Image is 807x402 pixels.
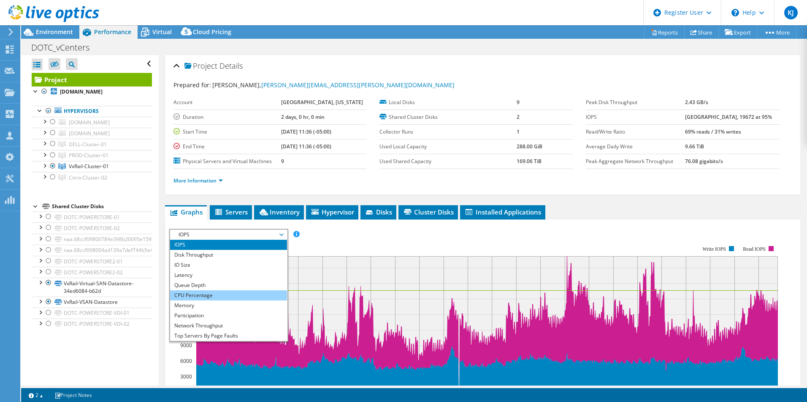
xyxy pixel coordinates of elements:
li: Participation [170,311,287,321]
li: IO Size [170,260,287,270]
label: Used Shared Capacity [379,157,517,166]
text: 6000 [180,357,192,364]
li: Queue Depth [170,280,287,290]
b: [DATE] 11:36 (-05:00) [281,143,331,150]
a: Citrix-Cluster-02 [32,172,152,183]
li: Memory [170,300,287,311]
label: Peak Aggregate Network Throughput [586,157,685,166]
a: VxRail-Cluster-01 [32,161,152,172]
span: IOPS [174,230,283,240]
b: [DOMAIN_NAME] [60,88,103,95]
li: IOPS [170,240,287,250]
label: Peak Disk Throughput [586,98,685,107]
b: [GEOGRAPHIC_DATA], [US_STATE] [281,99,363,106]
span: DELL-Cluster-01 [69,141,107,148]
label: Average Daily Write [586,142,685,151]
a: [DOMAIN_NAME] [32,128,152,139]
a: DOTC-POWERSTORE-VDI-02 [32,319,152,330]
span: Details [219,61,243,71]
span: Project [184,62,217,70]
a: Export [718,26,758,39]
div: Shared Cluster Disks [52,201,152,212]
a: Project Notes [49,390,98,400]
a: naa.68ccf09800784e398b20095e1599fc89 [32,234,152,245]
a: VxRail-VSAN-Datastore [32,297,152,308]
a: naa.68ccf098004ad139a7def744b5e448b7 [32,245,152,256]
b: 76.08 gigabits/s [685,158,723,165]
label: Prepared for: [173,81,211,89]
b: 288.00 GiB [517,143,542,150]
a: 2 [23,390,49,400]
b: 9 [281,158,284,165]
b: [GEOGRAPHIC_DATA], 19672 at 95% [685,113,772,121]
label: Used Local Capacity [379,142,517,151]
span: Environment [36,28,73,36]
a: More Information [173,177,223,184]
b: 9.66 TiB [685,143,704,150]
li: Top Servers By Page Faults [170,331,287,341]
span: Virtual [152,28,172,36]
b: [DATE] 11:36 (-05:00) [281,128,331,135]
span: KJ [784,6,798,19]
span: Inventory [258,208,300,216]
b: 69% reads / 31% writes [685,128,741,135]
a: [PERSON_NAME][EMAIL_ADDRESS][PERSON_NAME][DOMAIN_NAME] [261,81,455,89]
label: End Time [173,142,281,151]
span: Installed Applications [464,208,541,216]
text: Read IOPS [743,246,766,252]
a: DOTC-POWERSTORE-01 [32,212,152,222]
a: VxRail-Virtual-SAN-Datastore-34ed6084-b62d [32,278,152,296]
span: Hypervisor [310,208,354,216]
span: [DOMAIN_NAME] [69,119,110,126]
span: [PERSON_NAME], [212,81,455,89]
text: Write IOPS [702,246,726,252]
h1: DOTC_vCenters [27,43,103,52]
label: Physical Servers and Virtual Machines [173,157,281,166]
b: 169.06 TiB [517,158,542,165]
label: Shared Cluster Disks [379,113,517,121]
li: Latency [170,270,287,280]
b: 1 [517,128,520,135]
a: DOTC-POWERSTORE2-01 [32,256,152,267]
li: CPU Percentage [170,290,287,300]
a: DELL-Cluster-01 [32,139,152,150]
span: [DOMAIN_NAME] [69,130,110,137]
li: Network Throughput [170,321,287,331]
text: 9000 [180,342,192,349]
a: DOTC-POWERSTORE-02 [32,222,152,233]
li: Disk Throughput [170,250,287,260]
text: 3000 [180,373,192,380]
a: [DOMAIN_NAME] [32,117,152,128]
label: IOPS [586,113,685,121]
label: Account [173,98,281,107]
span: Citrix-Cluster-02 [69,174,107,181]
span: PROD-Cluster-01 [69,152,108,159]
a: PROD-Cluster-01 [32,150,152,161]
b: 2 [517,113,520,121]
a: [DOMAIN_NAME] [32,86,152,97]
span: Performance [94,28,131,36]
span: Cloud Pricing [193,28,231,36]
b: 9 [517,99,520,106]
a: Share [684,26,719,39]
a: More [757,26,796,39]
label: Read/Write Ratio [586,128,685,136]
label: Start Time [173,128,281,136]
label: Collector Runs [379,128,517,136]
span: Servers [214,208,248,216]
svg: \n [731,9,739,16]
a: Reports [644,26,685,39]
a: Hypervisors [32,106,152,117]
label: Local Disks [379,98,517,107]
span: Graphs [169,208,203,216]
b: 2 days, 0 hr, 0 min [281,113,325,121]
label: Duration [173,113,281,121]
b: 2.43 GB/s [685,99,708,106]
a: DOTC-POWERSTORE2-02 [32,267,152,278]
span: Disks [365,208,392,216]
span: Cluster Disks [403,208,454,216]
a: Project [32,73,152,86]
span: VxRail-Cluster-01 [69,163,109,170]
a: DOTC-POWERSTORE-VDI-01 [32,308,152,319]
